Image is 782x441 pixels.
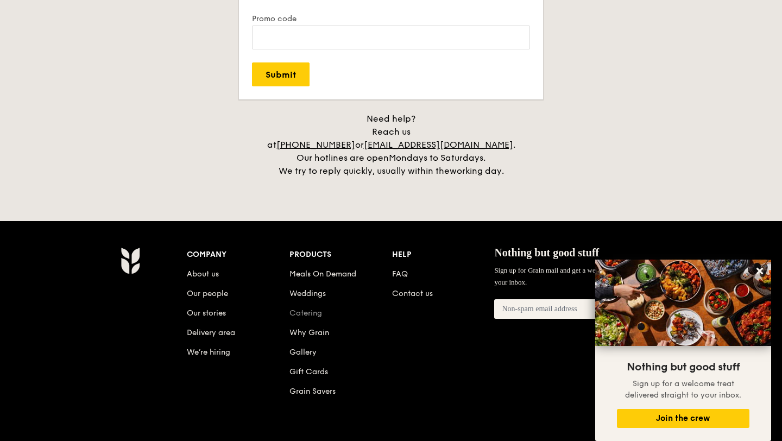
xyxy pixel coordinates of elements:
[252,62,310,86] input: Submit
[389,153,485,163] span: Mondays to Saturdays.
[187,308,226,318] a: Our stories
[187,247,289,262] div: Company
[289,308,322,318] a: Catering
[187,348,230,357] a: We’re hiring
[617,409,749,428] button: Join the crew
[289,289,326,298] a: Weddings
[276,140,355,150] a: [PHONE_NUMBER]
[289,387,336,396] a: Grain Savers
[187,328,235,337] a: Delivery area
[751,262,768,280] button: Close
[289,348,317,357] a: Gallery
[392,289,433,298] a: Contact us
[289,247,392,262] div: Products
[625,379,741,400] span: Sign up for a welcome treat delivered straight to your inbox.
[364,140,513,150] a: [EMAIL_ADDRESS][DOMAIN_NAME]
[494,247,599,259] span: Nothing but good stuff
[289,269,356,279] a: Meals On Demand
[252,14,530,23] label: Promo code
[187,269,219,279] a: About us
[627,361,740,374] span: Nothing but good stuff
[255,112,527,178] div: Need help? Reach us at or . Our hotlines are open We try to reply quickly, usually within the
[494,266,685,286] span: Sign up for Grain mail and get a welcome treat delivered straight to your inbox.
[392,247,495,262] div: Help
[595,260,771,346] img: DSC07876-Edit02-Large.jpeg
[289,328,329,337] a: Why Grain
[494,299,615,319] input: Non-spam email address
[121,247,140,274] img: AYc88T3wAAAABJRU5ErkJggg==
[392,269,408,279] a: FAQ
[450,166,504,176] span: working day.
[289,367,328,376] a: Gift Cards
[187,289,228,298] a: Our people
